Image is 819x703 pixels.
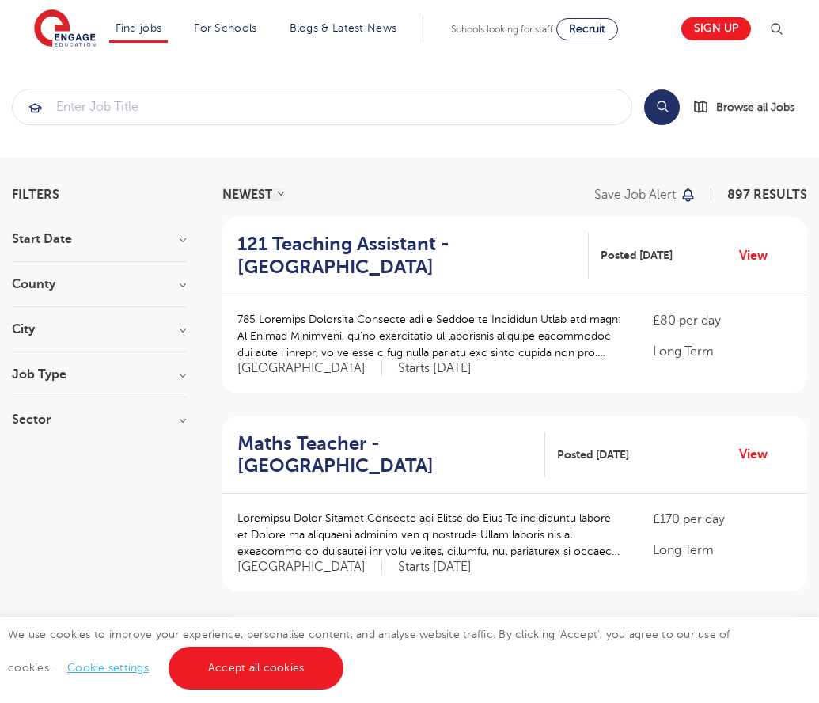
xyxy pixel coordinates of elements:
span: 897 RESULTS [727,188,807,202]
a: Recruit [556,18,618,40]
p: 785 Loremips Dolorsita Consecte adi e Seddoe te Incididun Utlab etd magn: Al Enimad Minimveni, qu... [237,311,621,361]
p: Starts [DATE] [398,559,472,576]
p: Long Term [653,541,791,560]
a: 121 Teaching Assistant - [GEOGRAPHIC_DATA] [237,233,589,279]
p: Starts [DATE] [398,360,472,377]
h3: City [12,323,186,336]
h3: County [12,278,186,291]
a: For Schools [194,22,256,34]
span: [GEOGRAPHIC_DATA] [237,559,382,576]
p: Save job alert [594,188,676,201]
h3: Start Date [12,233,186,245]
span: We use cookies to improve your experience, personalise content, and analyse website traffic. By c... [8,629,730,674]
a: View [739,444,779,465]
a: View [739,245,779,266]
a: Maths Teacher - [GEOGRAPHIC_DATA] [237,432,545,478]
h2: Maths Teacher - [GEOGRAPHIC_DATA] [237,432,533,478]
a: Cookie settings [67,662,149,674]
a: Accept all cookies [169,647,344,690]
div: Submit [12,89,632,125]
button: Save job alert [594,188,696,201]
p: £170 per day [653,510,791,529]
img: Engage Education [34,9,96,49]
span: Filters [12,188,59,201]
a: Browse all Jobs [692,98,807,116]
span: Recruit [569,23,605,35]
p: Long Term [653,342,791,361]
h3: Job Type [12,368,186,381]
input: Submit [13,89,631,124]
h2: 121 Teaching Assistant - [GEOGRAPHIC_DATA] [237,233,576,279]
span: Schools looking for staff [451,24,553,35]
a: Find jobs [116,22,162,34]
span: [GEOGRAPHIC_DATA] [237,360,382,377]
a: Blogs & Latest News [290,22,397,34]
p: £80 per day [653,311,791,330]
span: Posted [DATE] [557,446,629,463]
p: Loremipsu Dolor Sitamet Consecte adi Elitse do Eius Te incididuntu labore et Dolore ma aliquaeni ... [237,510,621,560]
a: Sign up [681,17,751,40]
span: Posted [DATE] [601,247,673,264]
h3: Sector [12,413,186,426]
span: Browse all Jobs [716,98,794,116]
button: Search [644,89,680,125]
